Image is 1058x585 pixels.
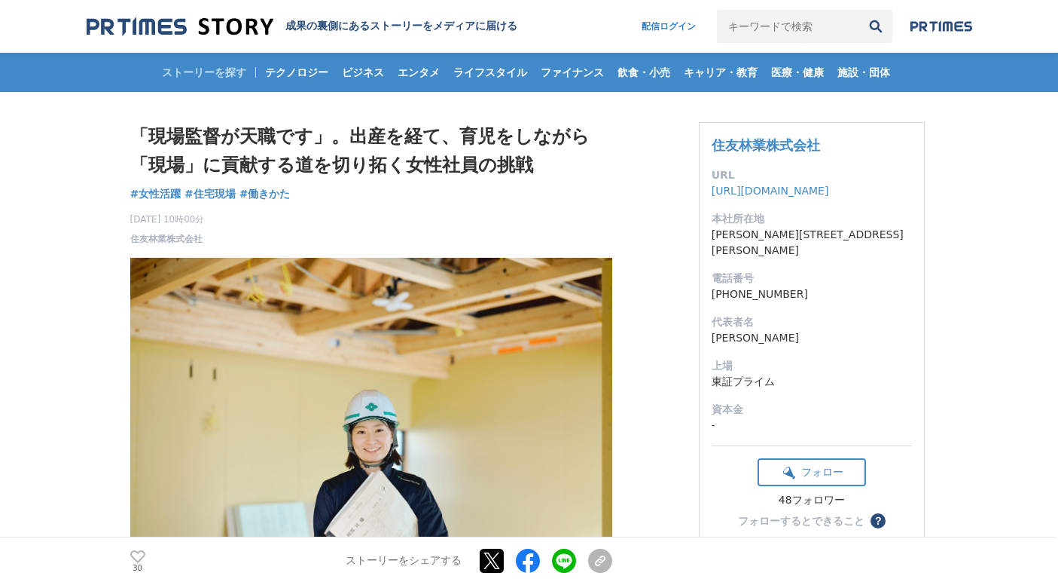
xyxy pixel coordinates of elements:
[611,53,676,92] a: 飲食・小売
[392,66,446,79] span: エンタメ
[627,10,711,43] a: 配信ログイン
[184,186,236,202] a: #住宅現場
[447,66,533,79] span: ライフスタイル
[336,53,390,92] a: ビジネス
[738,516,864,526] div: フォローするとできること
[130,187,181,201] span: #女性活躍
[859,10,892,43] button: 検索
[87,17,273,37] img: 成果の裏側にあるストーリーをメディアに届ける
[259,66,334,79] span: テクノロジー
[259,53,334,92] a: テクノロジー
[678,53,764,92] a: キャリア・教育
[535,66,610,79] span: ファイナンス
[712,185,829,197] a: [URL][DOMAIN_NAME]
[285,20,517,33] h2: 成果の裏側にあるストーリーをメディアに届ける
[712,358,912,374] dt: 上場
[678,66,764,79] span: キャリア・教育
[392,53,446,92] a: エンタメ
[717,10,859,43] input: キーワードで検索
[130,186,181,202] a: #女性活躍
[712,330,912,346] dd: [PERSON_NAME]
[712,374,912,390] dd: 東証プライム
[535,53,610,92] a: ファイナンス
[712,314,912,330] dt: 代表者名
[712,137,820,153] a: 住友林業株式会社
[831,53,896,92] a: 施設・団体
[870,513,886,528] button: ？
[130,122,612,180] h1: 「現場監督が天職です」。出産を経て、育児をしながら「現場」に貢献する道を切り拓く女性社員の挑戦
[712,286,912,302] dd: [PHONE_NUMBER]
[239,186,291,202] a: #働きかた
[712,418,912,433] dd: -
[184,187,236,201] span: #住宅現場
[758,458,866,486] button: フォロー
[712,402,912,418] dt: 資本金
[239,187,291,201] span: #働きかた
[758,494,866,507] div: 48フォロワー
[712,227,912,259] dd: [PERSON_NAME][STREET_ADDRESS][PERSON_NAME]
[765,53,830,92] a: 医療・健康
[831,66,896,79] span: 施設・団体
[873,516,883,526] span: ？
[87,17,517,37] a: 成果の裏側にあるストーリーをメディアに届ける 成果の裏側にあるストーリーをメディアに届ける
[336,66,390,79] span: ビジネス
[130,213,205,226] span: [DATE] 10時00分
[765,66,830,79] span: 医療・健康
[611,66,676,79] span: 飲食・小売
[130,565,145,572] p: 30
[346,555,462,568] p: ストーリーをシェアする
[130,232,203,246] a: 住友林業株式会社
[712,167,912,183] dt: URL
[712,271,912,286] dt: 電話番号
[712,211,912,227] dt: 本社所在地
[910,20,972,32] img: prtimes
[447,53,533,92] a: ライフスタイル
